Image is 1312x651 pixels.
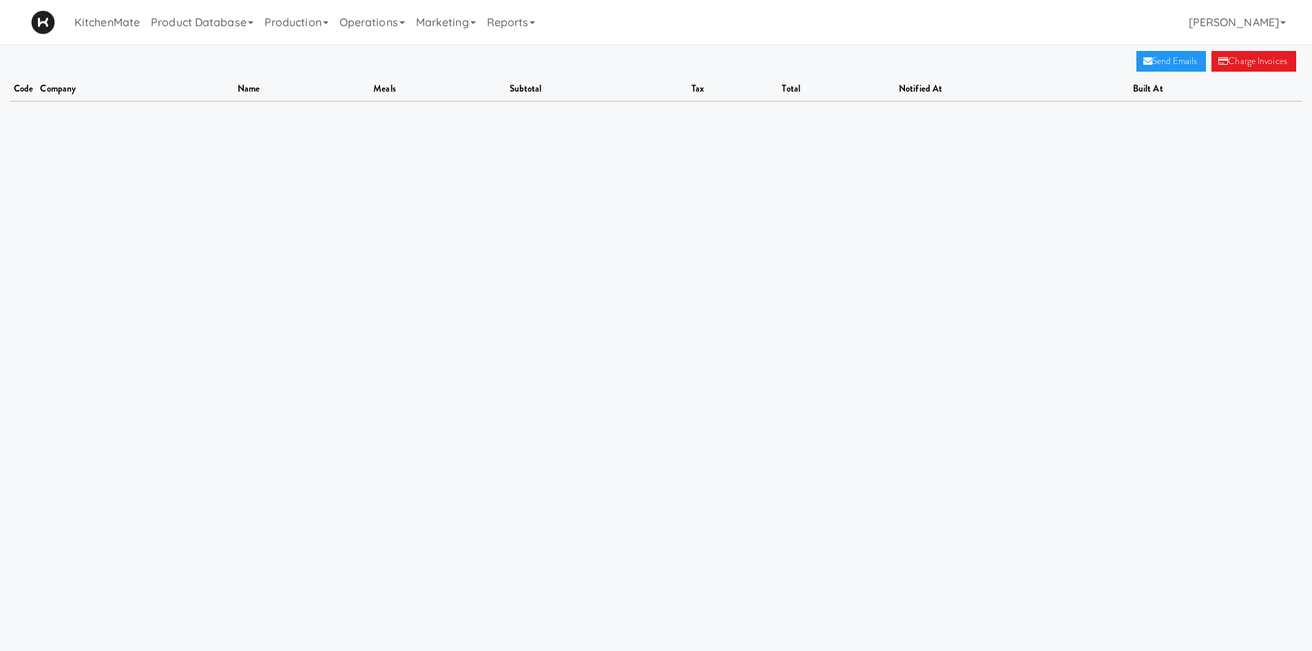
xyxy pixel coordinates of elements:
th: tax [688,77,779,102]
th: meals [370,77,506,102]
th: total [778,77,895,102]
th: notified at [895,77,1129,102]
th: subtotal [506,77,688,102]
img: Micromart [31,10,55,34]
th: name [234,77,370,102]
th: code [10,77,37,102]
a: Charge Invoices [1211,51,1296,72]
a: Send Emails [1136,51,1206,72]
th: company [37,77,234,102]
th: built at [1129,77,1302,102]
